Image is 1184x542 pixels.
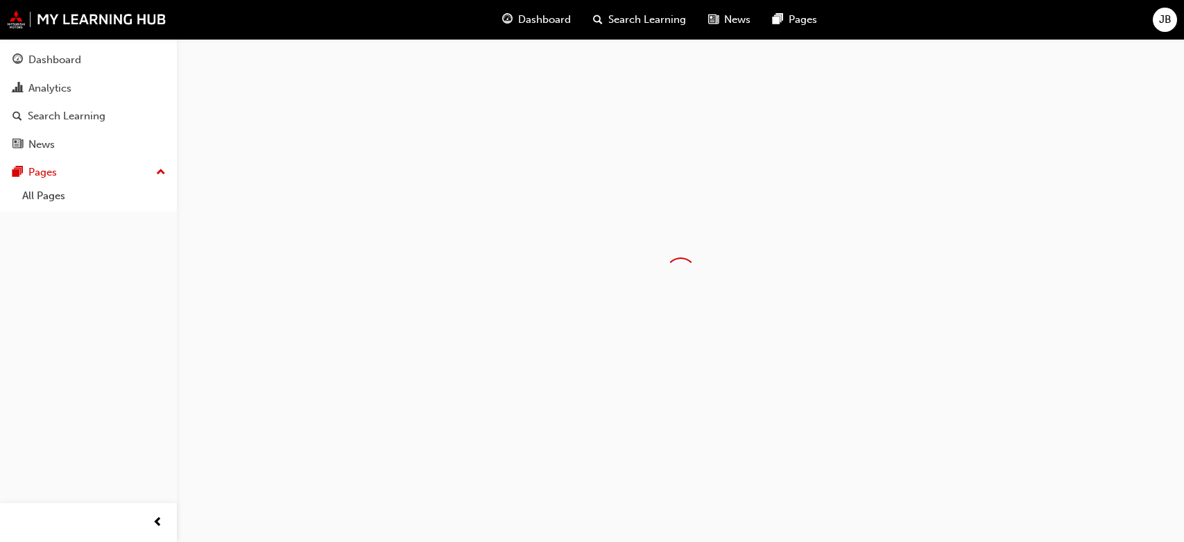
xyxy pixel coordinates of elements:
span: Pages [789,12,817,28]
a: news-iconNews [697,6,762,34]
div: News [28,137,55,153]
span: News [724,12,750,28]
span: Search Learning [608,12,686,28]
a: pages-iconPages [762,6,828,34]
span: pages-icon [773,11,783,28]
img: mmal [7,10,166,28]
span: guage-icon [12,54,23,67]
div: Dashboard [28,52,81,68]
div: Search Learning [28,108,105,124]
div: Pages [28,164,57,180]
a: Analytics [6,76,171,101]
a: Dashboard [6,47,171,73]
button: Pages [6,160,171,185]
button: DashboardAnalyticsSearch LearningNews [6,44,171,160]
a: guage-iconDashboard [491,6,582,34]
span: chart-icon [12,83,23,95]
span: guage-icon [502,11,513,28]
span: news-icon [12,139,23,151]
div: Analytics [28,81,71,96]
span: news-icon [708,11,719,28]
span: pages-icon [12,167,23,179]
span: prev-icon [153,514,163,532]
a: All Pages [17,185,171,207]
span: JB [1159,12,1172,28]
a: News [6,132,171,158]
span: Dashboard [518,12,571,28]
button: JB [1153,8,1177,32]
span: up-icon [156,164,166,182]
a: search-iconSearch Learning [582,6,697,34]
span: search-icon [12,110,22,123]
a: Search Learning [6,103,171,129]
span: search-icon [593,11,603,28]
